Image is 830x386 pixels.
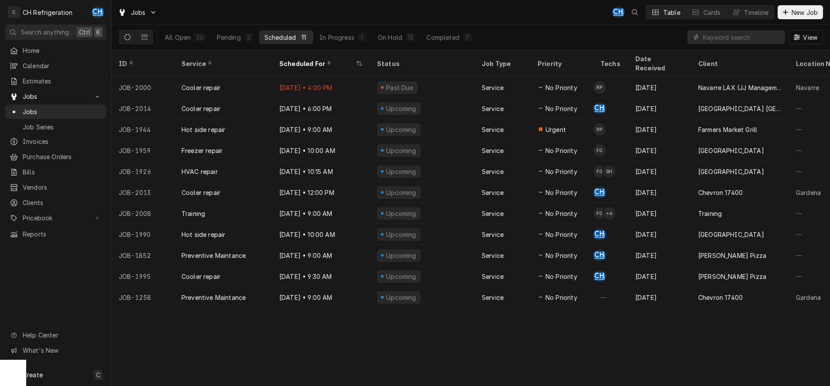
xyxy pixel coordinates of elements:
div: [DATE] [628,98,691,119]
div: Cooler repair [182,83,220,92]
div: [DATE] [628,245,691,266]
div: Upcoming [385,125,418,134]
div: Farmers Market Grill [698,125,757,134]
span: No Priority [545,83,577,92]
div: Completed [426,33,459,42]
div: JOB-2008 [112,203,175,224]
div: Service [482,272,504,281]
div: On Hold [378,33,402,42]
span: Ctrl [79,28,90,37]
div: Cooler repair [182,104,220,113]
div: Upcoming [385,167,418,176]
div: Upcoming [385,209,418,218]
div: Hot side repair [182,125,225,134]
span: Estimates [23,77,102,86]
span: No Priority [545,251,577,260]
div: JOB-1995 [112,266,175,287]
div: Fred Gonzalez's Avatar [593,207,606,219]
span: Jobs [131,8,146,17]
div: 1 [360,33,365,42]
div: Chevron 17400 [698,293,743,302]
div: Chris Hiraga's Avatar [612,6,624,18]
span: Clients [23,198,102,207]
div: Job Type [482,59,524,68]
span: K [96,28,100,37]
div: Ruben Perez's Avatar [593,123,606,136]
div: SH [603,165,615,177]
div: HVAC repair [182,167,218,176]
div: [DATE] [628,224,691,245]
span: Pricebook [23,213,89,223]
div: Upcoming [385,104,418,113]
div: — [593,287,628,308]
a: Invoices [5,134,106,149]
div: FG [593,207,606,219]
a: Go to Jobs [114,5,161,20]
div: CH [593,249,606,261]
div: FG [593,144,606,156]
div: Navarre LAX (JJ Management LLC) [698,83,782,92]
div: CH [593,270,606,282]
div: Scheduled For [279,59,354,68]
div: Ruben Perez's Avatar [593,81,606,94]
div: [DATE] • 9:00 AM [272,119,370,140]
a: Purchase Orders [5,150,106,164]
button: Open search [628,5,642,19]
div: Upcoming [385,251,418,260]
a: Go to Jobs [5,89,106,104]
div: [GEOGRAPHIC_DATA] [698,230,764,239]
span: No Priority [545,188,577,197]
button: New Job [778,5,823,19]
div: [PERSON_NAME] Pizza [698,272,766,281]
div: Service [482,251,504,260]
div: Client [698,59,780,68]
button: Search anythingCtrlK [5,24,106,40]
div: Table [663,8,680,17]
div: Status [377,59,466,68]
span: Home [23,46,102,55]
div: [DATE] [628,161,691,182]
span: No Priority [545,167,577,176]
span: C [96,370,100,379]
span: Job Series [23,122,102,132]
div: [DATE] • 10:15 AM [272,161,370,182]
div: JOB-1258 [112,287,175,308]
div: Scheduled [264,33,296,42]
span: No Priority [545,230,577,239]
div: 11 [301,33,306,42]
div: RP [593,81,606,94]
div: CH [92,6,104,18]
div: CH [593,102,606,115]
div: [DATE] [628,182,691,203]
div: Hot side repair [182,230,225,239]
div: Date Received [635,54,683,73]
div: Service [482,209,504,218]
a: Go to Pricebook [5,211,106,225]
a: Vendors [5,180,106,195]
div: Past Due [385,83,415,92]
div: Service [482,188,504,197]
span: No Priority [545,104,577,113]
div: Chris Hiraga's Avatar [92,6,104,18]
div: Service [482,104,504,113]
div: Chris Hiraga's Avatar [593,102,606,115]
a: Go to Help Center [5,328,106,342]
div: [DATE] • 12:00 PM [272,182,370,203]
div: CH [593,228,606,240]
div: [DATE] [628,77,691,98]
div: [DATE] • 9:00 AM [272,245,370,266]
div: 2 [246,33,251,42]
div: Service [482,83,504,92]
div: [PERSON_NAME] Pizza [698,251,766,260]
input: Keyword search [703,30,781,44]
div: Service [482,146,504,155]
div: Cooler repair [182,272,220,281]
a: Go to What's New [5,343,106,358]
div: JOB-1852 [112,245,175,266]
a: Calendar [5,59,106,73]
div: Freezer repair [182,146,223,155]
div: Fred Gonzalez's Avatar [593,144,606,156]
div: [DATE] [628,203,691,224]
span: View [801,33,819,42]
div: Cooler repair [182,188,220,197]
